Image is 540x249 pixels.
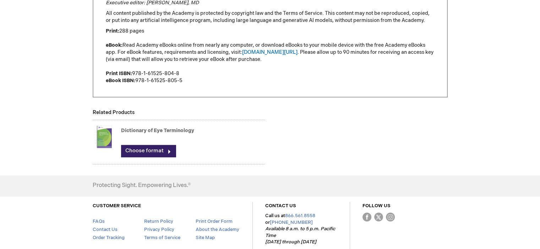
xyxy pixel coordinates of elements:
[195,219,232,224] a: Print Order Form
[285,213,315,219] a: 866.561.8558
[144,235,180,240] a: Terms of Service
[106,28,435,84] p: 288 pages Read Academy eBooks online from nearly any computer, or download eBooks to your mobile ...
[362,203,391,209] a: FOLLOW US
[270,220,313,225] a: [PHONE_NUMBER]
[265,213,337,245] p: Call us at or
[121,145,176,157] a: Choose format
[121,128,194,134] a: Dictionary of Eye Terminology
[93,123,115,151] img: Dictionary of Eye Terminology
[195,235,214,240] a: Site Map
[106,10,435,24] p: All content published by the Academy is protected by copyright law and the Terms of Service. This...
[93,203,141,209] a: CUSTOMER SERVICE
[93,219,105,224] a: FAQs
[93,109,135,115] strong: Related Products
[106,42,122,48] strong: eBook:
[106,70,132,77] strong: Print ISBN:
[242,49,298,55] a: [DOMAIN_NAME][URL]
[374,213,383,221] img: Twitter
[93,227,118,232] a: Contact Us
[362,213,371,221] img: Facebook
[386,213,395,221] img: instagram
[265,203,296,209] a: CONTACT US
[93,235,125,240] a: Order Tracking
[144,219,173,224] a: Return Policy
[144,227,174,232] a: Privacy Policy
[106,78,135,84] strong: eBook ISBN:
[106,28,119,34] strong: Print:
[265,226,335,245] em: Available 8 a.m. to 5 p.m. Pacific Time [DATE] through [DATE]
[195,227,239,232] a: About the Academy
[93,182,191,189] h4: Protecting Sight. Empowering Lives.®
